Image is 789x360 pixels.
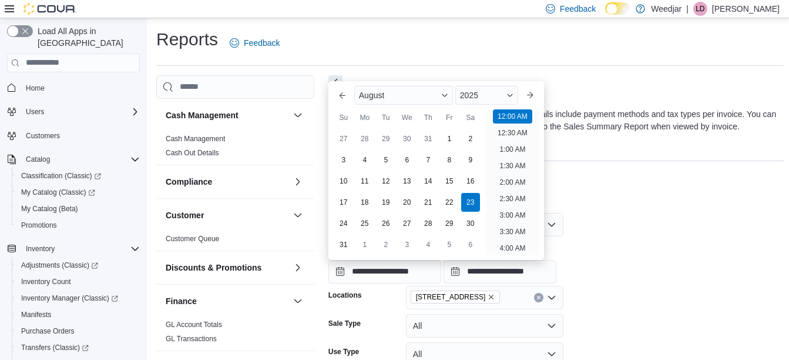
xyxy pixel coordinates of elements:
[156,232,314,251] div: Customer
[444,260,556,284] input: Press the down key to open a popover containing a calendar.
[495,241,530,255] li: 4:00 AM
[166,209,288,221] button: Customer
[333,128,481,255] div: August, 2025
[328,319,361,328] label: Sale Type
[398,172,417,191] div: day-13
[21,81,140,95] span: Home
[2,151,145,168] button: Catalog
[461,151,480,169] div: day-9
[2,79,145,96] button: Home
[461,193,480,212] div: day-23
[461,129,480,148] div: day-2
[334,129,353,148] div: day-27
[16,324,140,338] span: Purchase Orders
[166,295,197,307] h3: Finance
[560,3,596,15] span: Feedback
[291,294,305,308] button: Finance
[16,218,62,232] a: Promotions
[21,242,140,256] span: Inventory
[328,108,778,133] div: View sales totals by invoice for a specified date range. Details include payment methods and tax ...
[33,25,140,49] span: Load All Apps in [GEOGRAPHIC_DATA]
[547,293,556,302] button: Open list of options
[16,324,79,338] a: Purchase Orders
[355,108,374,127] div: Mo
[16,341,140,355] span: Transfers (Classic)
[16,291,140,305] span: Inventory Manager (Classic)
[166,320,222,329] span: GL Account Totals
[359,91,385,100] span: August
[440,129,459,148] div: day-1
[291,108,305,122] button: Cash Management
[21,204,78,214] span: My Catalog (Beta)
[21,221,57,230] span: Promotions
[225,31,284,55] a: Feedback
[419,151,438,169] div: day-7
[460,91,478,100] span: 2025
[419,214,438,233] div: day-28
[693,2,707,16] div: Lauren Daniels
[440,151,459,169] div: day-8
[16,169,140,183] span: Classification (Classic)
[355,172,374,191] div: day-11
[398,193,417,212] div: day-20
[16,218,140,232] span: Promotions
[16,308,140,322] span: Manifests
[419,172,438,191] div: day-14
[21,105,49,119] button: Users
[461,108,480,127] div: Sa
[166,295,288,307] button: Finance
[166,321,222,329] a: GL Account Totals
[696,2,704,16] span: LD
[291,261,305,275] button: Discounts & Promotions
[166,176,212,188] h3: Compliance
[21,129,65,143] a: Customers
[398,108,417,127] div: We
[334,235,353,254] div: day-31
[334,193,353,212] div: day-17
[419,129,438,148] div: day-31
[21,294,118,303] span: Inventory Manager (Classic)
[26,244,55,254] span: Inventory
[455,86,518,105] div: Button. Open the year selector. 2025 is currently selected.
[2,241,145,257] button: Inventory
[416,291,486,303] span: [STREET_ADDRESS]
[12,217,145,234] button: Promotions
[16,275,140,289] span: Inventory Count
[377,235,395,254] div: day-2
[419,108,438,127] div: Th
[495,175,530,189] li: 2:00 AM
[166,135,225,143] a: Cash Management
[166,109,239,121] h3: Cash Management
[398,214,417,233] div: day-27
[166,262,288,274] button: Discounts & Promotions
[440,108,459,127] div: Fr
[21,277,71,286] span: Inventory Count
[440,214,459,233] div: day-29
[686,2,689,16] p: |
[16,185,140,199] span: My Catalog (Classic)
[493,126,532,140] li: 12:30 AM
[12,168,145,184] a: Classification (Classic)
[493,109,532,124] li: 12:00 AM
[398,235,417,254] div: day-3
[377,214,395,233] div: day-26
[461,235,480,254] div: day-6
[440,172,459,191] div: day-15
[16,291,123,305] a: Inventory Manager (Classic)
[461,214,480,233] div: day-30
[21,242,59,256] button: Inventory
[354,86,453,105] div: Button. Open the month selector. August is currently selected.
[166,262,261,274] h3: Discounts & Promotions
[521,86,539,105] button: Next month
[355,129,374,148] div: day-28
[12,274,145,290] button: Inventory Count
[166,109,288,121] button: Cash Management
[398,151,417,169] div: day-6
[411,291,501,304] span: 355 Oakwood Ave
[166,209,204,221] h3: Customer
[12,323,145,339] button: Purchase Orders
[16,308,56,322] a: Manifests
[166,235,219,243] a: Customer Queue
[21,152,140,166] span: Catalog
